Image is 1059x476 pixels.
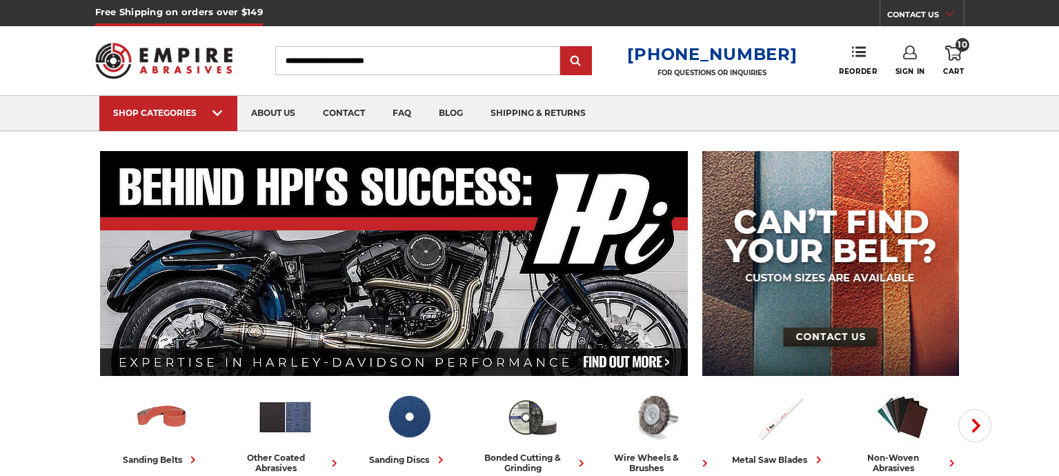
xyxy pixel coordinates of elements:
a: sanding discs [353,388,465,467]
div: SHOP CATEGORIES [113,108,224,118]
a: blog [425,96,477,131]
a: non-woven abrasives [847,388,959,473]
a: 10 Cart [943,46,964,76]
a: metal saw blades [723,388,835,467]
img: Wire Wheels & Brushes [627,388,684,446]
div: sanding belts [123,453,200,467]
a: [PHONE_NUMBER] [627,44,797,64]
div: non-woven abrasives [847,453,959,473]
a: bonded cutting & grinding [476,388,588,473]
button: Next [958,409,991,442]
span: Reorder [839,67,877,76]
div: wire wheels & brushes [600,453,712,473]
img: Metal Saw Blades [751,388,808,446]
a: CONTACT US [887,7,964,26]
img: Other Coated Abrasives [257,388,314,446]
span: Sign In [895,67,925,76]
div: other coated abrasives [229,453,342,473]
div: metal saw blades [733,453,826,467]
div: bonded cutting & grinding [476,453,588,473]
p: FOR QUESTIONS OR INQUIRIES [627,68,797,77]
img: Non-woven Abrasives [874,388,931,446]
a: sanding belts [106,388,218,467]
img: Banner for an interview featuring Horsepower Inc who makes Harley performance upgrades featured o... [100,151,689,376]
a: wire wheels & brushes [600,388,712,473]
img: Bonded Cutting & Grinding [504,388,561,446]
a: faq [379,96,425,131]
a: shipping & returns [477,96,600,131]
img: promo banner for custom belts. [702,151,959,376]
a: other coated abrasives [229,388,342,473]
a: about us [237,96,309,131]
img: Empire Abrasives [95,34,233,88]
span: 10 [956,38,969,52]
span: Cart [943,67,964,76]
div: sanding discs [370,453,448,467]
input: Submit [562,48,590,75]
img: Sanding Discs [380,388,437,446]
a: Reorder [839,46,877,75]
img: Sanding Belts [133,388,190,446]
a: contact [309,96,379,131]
